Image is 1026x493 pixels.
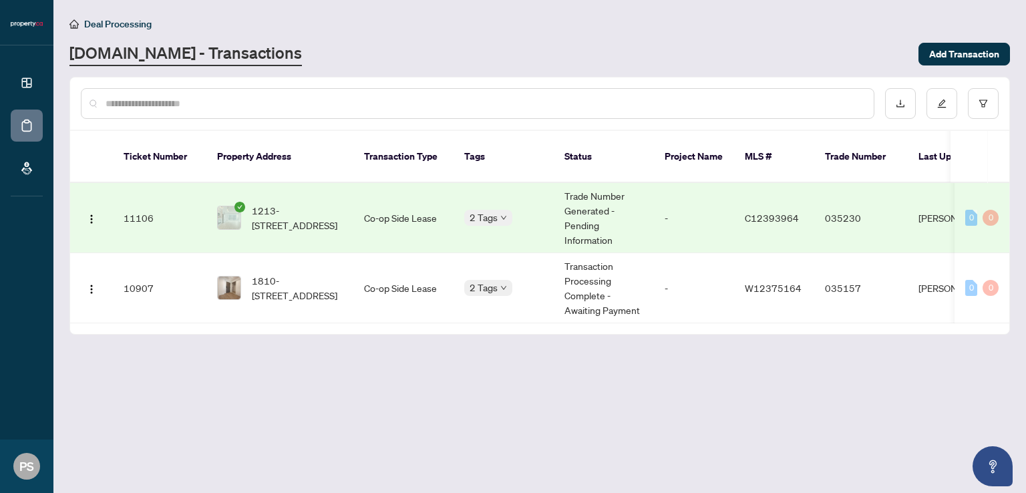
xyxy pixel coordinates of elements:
span: down [500,214,507,221]
th: Tags [454,131,554,183]
span: 2 Tags [470,280,498,295]
td: [PERSON_NAME] [908,183,1008,253]
th: Ticket Number [113,131,206,183]
span: 1213-[STREET_ADDRESS] [252,203,343,232]
span: edit [937,99,947,108]
td: Co-op Side Lease [353,183,454,253]
button: download [885,88,916,119]
td: - [654,183,734,253]
th: Project Name [654,131,734,183]
button: Add Transaction [918,43,1010,65]
th: Last Updated By [908,131,1008,183]
span: home [69,19,79,29]
div: 0 [965,280,977,296]
span: 2 Tags [470,210,498,225]
a: [DOMAIN_NAME] - Transactions [69,42,302,66]
td: 11106 [113,183,206,253]
td: Trade Number Generated - Pending Information [554,183,654,253]
button: filter [968,88,999,119]
button: Logo [81,207,102,228]
span: down [500,285,507,291]
td: 10907 [113,253,206,323]
td: - [654,253,734,323]
div: 0 [983,210,999,226]
td: Co-op Side Lease [353,253,454,323]
td: 035230 [814,183,908,253]
span: download [896,99,905,108]
th: Transaction Type [353,131,454,183]
th: Property Address [206,131,353,183]
span: filter [979,99,988,108]
span: 1810-[STREET_ADDRESS] [252,273,343,303]
div: 0 [983,280,999,296]
span: W12375164 [745,282,802,294]
span: Add Transaction [929,43,999,65]
button: Logo [81,277,102,299]
th: MLS # [734,131,814,183]
span: PS [19,457,34,476]
td: Transaction Processing Complete - Awaiting Payment [554,253,654,323]
button: Open asap [973,446,1013,486]
img: Logo [86,284,97,295]
img: Logo [86,214,97,224]
img: thumbnail-img [218,206,240,229]
th: Status [554,131,654,183]
span: Deal Processing [84,18,152,30]
img: logo [11,20,43,28]
th: Trade Number [814,131,908,183]
td: [PERSON_NAME] [908,253,1008,323]
img: thumbnail-img [218,277,240,299]
td: 035157 [814,253,908,323]
span: C12393964 [745,212,799,224]
button: edit [926,88,957,119]
span: check-circle [234,202,245,212]
div: 0 [965,210,977,226]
